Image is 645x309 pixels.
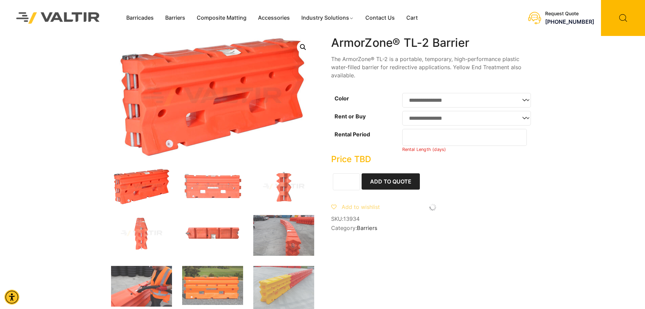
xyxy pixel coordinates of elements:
a: call (888) 496-3625 [545,18,594,25]
th: Rental Period [331,127,402,154]
h1: ArmorZone® TL-2 Barrier [331,36,534,50]
img: Valtir Rentals [7,3,109,32]
label: Color [335,95,349,102]
img: An orange plastic component with various holes and slots, likely used in construction or machinery. [182,168,243,205]
input: Number [402,129,527,146]
img: A curved line of bright orange traffic barriers on a concrete surface, with additional barriers s... [253,215,314,256]
a: Open this option [297,41,309,53]
a: Barriers [357,225,377,231]
a: Barriers [159,13,191,23]
img: An orange highway barrier with markings, featuring a metal attachment point and safety information. [182,215,243,252]
img: ArmorZone_Org_3Q.jpg [111,168,172,205]
small: Rental Length (days) [402,147,446,152]
bdi: Price TBD [331,154,371,164]
span: Category: [331,225,534,231]
img: An orange traffic barrier with a modular design, featuring interlocking sections and a metal conn... [111,215,172,252]
span: 13934 [343,215,360,222]
p: The ArmorZone® TL-2 is a portable, temporary, high-performance plastic water-filled barrier for r... [331,55,534,79]
a: Barricades [121,13,159,23]
div: Accessibility Menu [4,290,19,305]
span: SKU: [331,216,534,222]
a: Accessories [252,13,296,23]
a: Cart [401,13,424,23]
a: Contact Us [360,13,401,23]
label: Rent or Buy [335,113,366,120]
input: Product quantity [333,173,360,190]
a: Composite Matting [191,13,252,23]
button: Add to Quote [362,173,420,190]
img: A person in an orange safety vest and gloves is using a hose connected to an orange container, wi... [111,266,172,307]
img: An orange, zigzag-shaped object with a central metal rod, likely a weight or stabilizer for equip... [253,168,314,205]
img: An orange plastic barrier with holes, set against a green landscape with trees and sheep in the b... [182,266,243,305]
div: Request Quote [545,11,594,17]
a: Industry Solutions [296,13,360,23]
